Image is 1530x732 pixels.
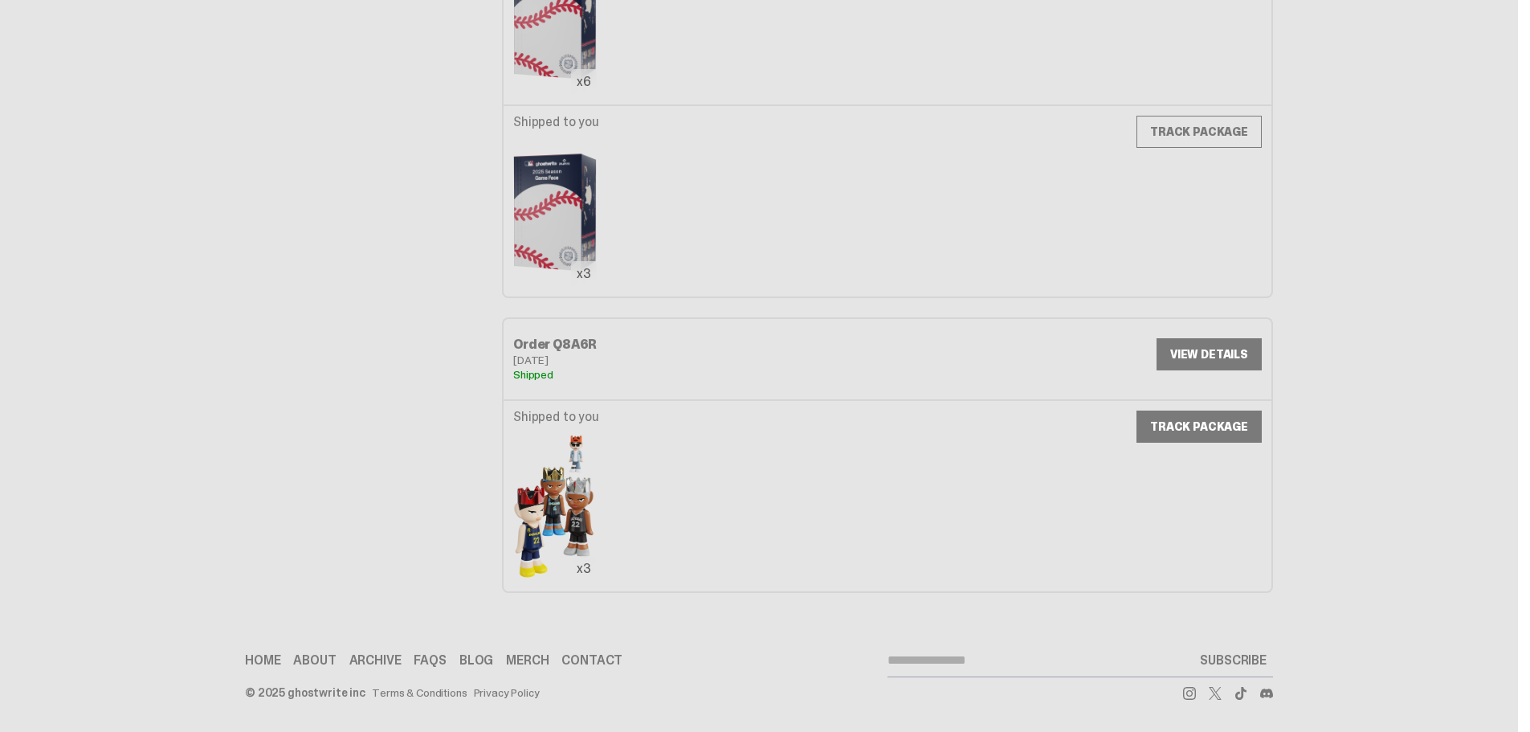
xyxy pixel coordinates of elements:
[513,354,887,366] div: [DATE]
[459,654,493,667] a: Blog
[513,411,599,423] p: Shipped to you
[1136,411,1262,443] a: TRACK PACKAGE
[571,261,597,287] div: x3
[1157,338,1262,370] a: VIEW DETAILS
[571,556,597,582] div: x3
[1136,116,1262,148] a: TRACK PACKAGE
[513,338,887,351] div: Order Q8A6R
[571,69,597,95] div: x6
[1193,644,1273,677] button: SUBSCRIBE
[513,116,599,129] p: Shipped to you
[372,687,467,698] a: Terms & Conditions
[506,654,549,667] a: Merch
[245,687,365,698] div: © 2025 ghostwrite inc
[349,654,402,667] a: Archive
[414,654,446,667] a: FAQs
[513,369,887,380] div: Shipped
[293,654,336,667] a: About
[474,687,540,698] a: Privacy Policy
[245,654,280,667] a: Home
[561,654,622,667] a: Contact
